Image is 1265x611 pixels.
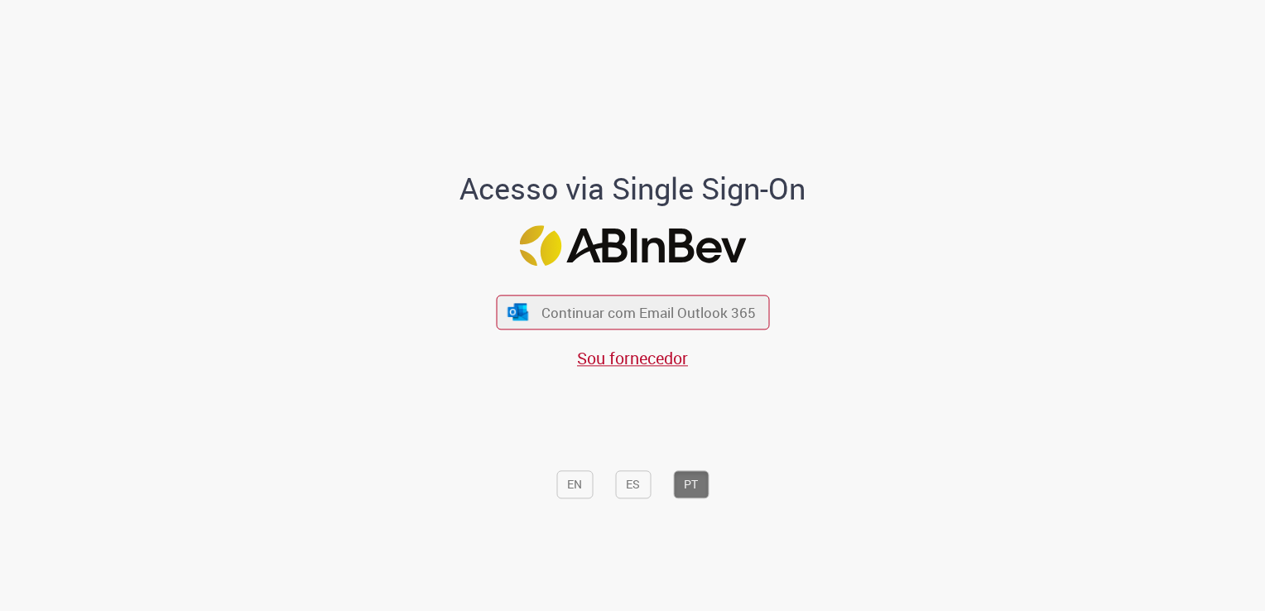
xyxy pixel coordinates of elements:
[577,347,688,369] a: Sou fornecedor
[673,471,709,499] button: PT
[615,471,651,499] button: ES
[519,225,746,266] img: Logo ABInBev
[541,303,756,322] span: Continuar com Email Outlook 365
[403,172,863,205] h1: Acesso via Single Sign-On
[507,303,530,320] img: ícone Azure/Microsoft 360
[556,471,593,499] button: EN
[496,296,769,330] button: ícone Azure/Microsoft 360 Continuar com Email Outlook 365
